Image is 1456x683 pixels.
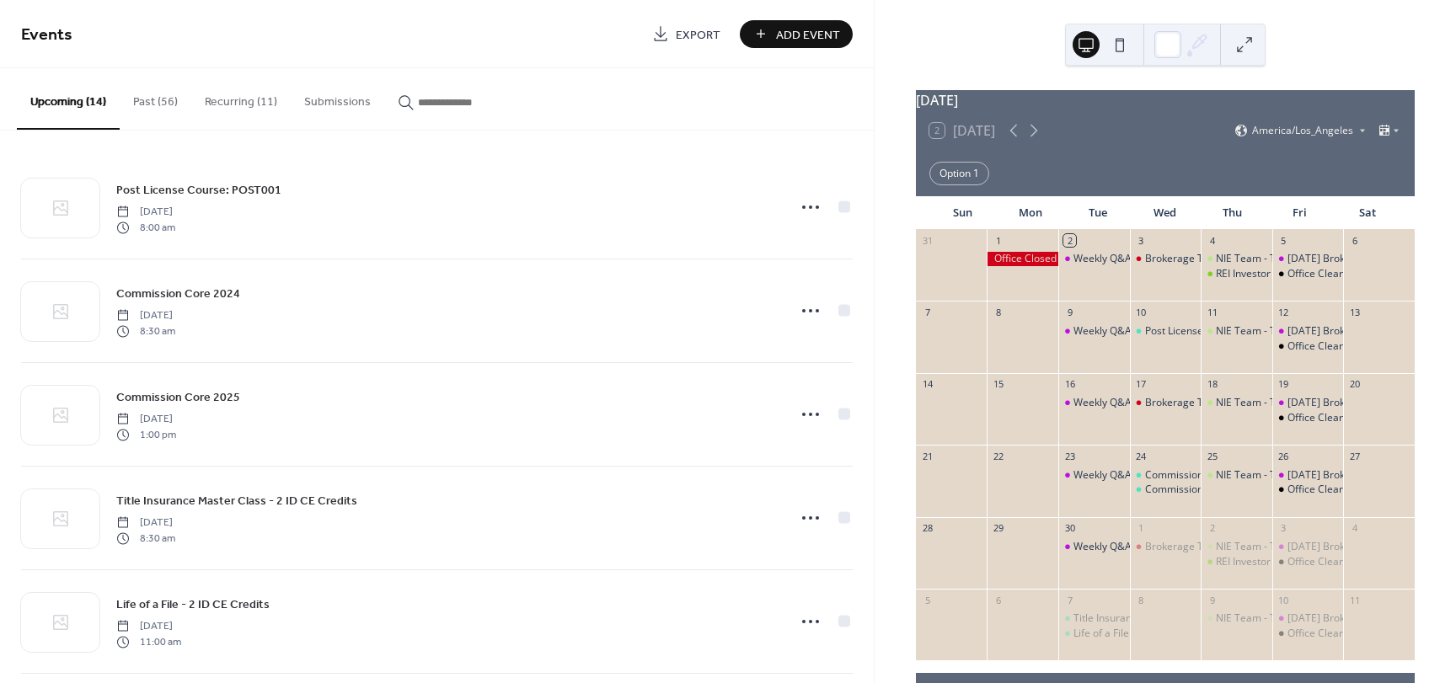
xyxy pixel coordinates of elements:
a: Title Insurance Master Class - 2 ID CE Credits [116,491,357,510]
div: 7 [1063,594,1076,606]
div: Commission Core 2024 [1130,468,1202,483]
div: Office Cleaning [1272,411,1344,425]
div: NIE Team - Training [1201,611,1272,626]
div: NIE Team - Training [1201,252,1272,266]
div: 14 [921,378,934,391]
div: NIE Team - Training [1201,540,1272,554]
div: 16 [1063,378,1076,391]
span: Life of a File - 2 ID CE Credits [116,596,270,614]
span: [DATE] [116,619,181,634]
div: Weekly Q&A [1073,468,1132,483]
div: 28 [921,522,934,535]
div: 11 [1206,306,1218,318]
div: [DATE] Brokerage Trainings [1287,540,1419,554]
span: [DATE] [116,412,176,427]
div: Friday Brokerage Trainings [1272,611,1344,626]
div: 22 [992,450,1004,462]
div: NIE Team - Training [1216,324,1309,339]
div: Office Cleaning [1287,627,1359,641]
span: [DATE] [116,308,175,323]
div: Life of a File - 2 ID CE Credits [1073,627,1207,641]
div: 17 [1135,378,1148,391]
div: Title Insurance Master Class - 2 ID CE Credits [1058,611,1130,626]
div: Weekly Q&A [1058,324,1130,339]
span: Export [676,26,720,44]
div: Office Cleaning [1287,339,1359,354]
div: 26 [1277,450,1290,462]
button: Submissions [291,68,384,128]
span: 11:00 am [116,634,181,649]
span: 8:30 am [116,531,175,546]
div: Brokerage Team Meeting [1130,396,1202,410]
div: [DATE] Brokerage Trainings [1287,611,1419,626]
div: Sat [1334,196,1401,230]
div: Title Insurance Master Class - 2 ID CE Credits [1073,611,1285,626]
div: 2 [1063,234,1076,247]
a: Life of a File - 2 ID CE Credits [116,595,270,614]
div: Weekly Q&A [1058,252,1130,266]
div: Weekly Q&A [1073,324,1132,339]
div: NIE Team - Training [1201,396,1272,410]
a: Export [640,20,733,48]
div: 3 [1277,522,1290,535]
div: 23 [1063,450,1076,462]
span: Add Event [776,26,840,44]
div: Brokerage Team Meeting [1130,540,1202,554]
div: 31 [921,234,934,247]
div: 6 [1348,234,1361,247]
div: REI Investor Meeting [1201,555,1272,569]
div: REI Investor Meeting [1201,267,1272,281]
div: 10 [1135,306,1148,318]
div: NIE Team - Training [1216,396,1309,410]
div: Wed [1132,196,1199,230]
div: Weekly Q&A [1073,252,1132,266]
a: Post License Course: POST001 [116,180,281,200]
div: Option 1 [929,162,989,185]
span: America/Los_Angeles [1252,125,1353,136]
div: Friday Brokerage Trainings [1272,396,1344,410]
div: Brokerage Team Meeting [1145,396,1266,410]
button: Recurring (11) [191,68,291,128]
div: Post License Course: POST001 [1145,324,1287,339]
div: Life of a File - 2 ID CE Credits [1058,627,1130,641]
div: 10 [1277,594,1290,606]
div: Sun [929,196,997,230]
div: NIE Team - Training [1201,468,1272,483]
div: Weekly Q&A [1073,540,1132,554]
div: Office Cleaning [1272,555,1344,569]
div: 30 [1063,522,1076,535]
span: Events [21,19,72,51]
div: [DATE] Brokerage Trainings [1287,468,1419,483]
div: NIE Team - Training [1216,468,1309,483]
span: Title Insurance Master Class - 2 ID CE Credits [116,493,357,510]
div: 7 [921,306,934,318]
div: Friday Brokerage Trainings [1272,468,1344,483]
div: 9 [1206,594,1218,606]
div: Brokerage Team Meeting [1145,540,1266,554]
div: Mon [997,196,1064,230]
div: NIE Team - Training [1201,324,1272,339]
div: Office Cleaning [1272,627,1344,641]
span: Commission Core 2025 [116,389,240,407]
div: 18 [1206,378,1218,391]
div: 1 [1135,522,1148,535]
button: Add Event [740,20,853,48]
div: 13 [1348,306,1361,318]
div: REI Investor Meeting [1216,267,1312,281]
div: Thu [1199,196,1266,230]
div: Office Cleaning [1287,411,1359,425]
div: 8 [992,306,1004,318]
div: Friday Brokerage Trainings [1272,324,1344,339]
div: [DATE] Brokerage Trainings [1287,324,1419,339]
span: 1:00 pm [116,427,176,442]
div: 5 [1277,234,1290,247]
div: 11 [1348,594,1361,606]
div: NIE Team - Training [1216,540,1309,554]
div: Weekly Q&A [1058,396,1130,410]
div: 6 [992,594,1004,606]
div: Office Cleaning [1272,267,1344,281]
div: Office Cleaning [1287,267,1359,281]
div: 4 [1206,234,1218,247]
div: [DATE] [916,90,1415,110]
div: 2 [1206,522,1218,535]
